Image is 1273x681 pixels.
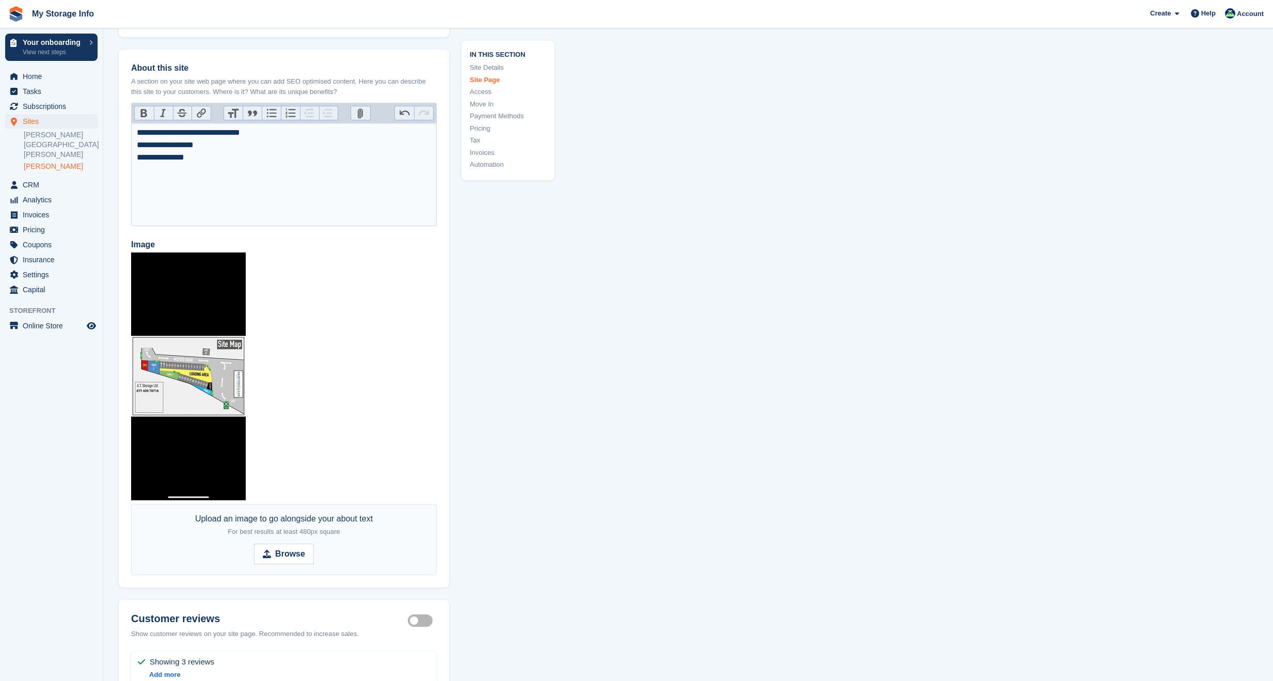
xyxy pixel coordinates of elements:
p: View next steps [23,47,84,57]
p: A section on your site web page where you can add SEO optimised content. Here you can describe th... [131,76,437,97]
a: [PERSON_NAME][GEOGRAPHIC_DATA][PERSON_NAME] [24,130,98,160]
span: Help [1201,8,1216,19]
span: In this section [470,49,546,58]
button: Attach Files [351,106,370,120]
strong: Browse [275,548,305,560]
a: menu [5,319,98,333]
button: Italic [154,106,173,120]
span: Account [1237,9,1264,19]
a: menu [5,193,98,207]
button: Link [192,106,211,120]
a: Payment Methods [470,111,546,121]
h2: Customer reviews [131,612,408,625]
span: Storefront [9,306,103,316]
button: Bold [135,106,154,120]
img: stora-icon-8386f47178a22dfd0bd8f6a31ec36ba5ce8667c1dd55bd0f319d3a0aa187defe.svg [8,6,24,22]
button: Increase Level [319,106,338,120]
button: Redo [414,106,433,120]
a: Invoices [470,147,546,157]
a: Preview store [85,320,98,332]
button: Heading [224,106,243,120]
span: Showing 3 reviews [150,656,214,668]
div: Upload an image to go alongside your about text [195,513,373,537]
a: menu [5,114,98,129]
span: Sites [23,114,85,129]
label: About this site [131,62,437,74]
a: menu [5,252,98,267]
p: Your onboarding [23,39,84,46]
span: Capital [23,282,85,297]
input: Browse [254,544,314,564]
img: Steve Doll [1225,8,1235,19]
span: Tasks [23,84,85,99]
button: Decrease Level [300,106,319,120]
a: Add more [149,671,181,678]
span: Coupons [23,237,85,252]
div: Show customer reviews on your site page. Recommended to increase sales. [131,629,437,639]
span: Create [1150,8,1171,19]
span: Online Store [23,319,85,333]
a: menu [5,178,98,192]
a: My Storage Info [28,5,98,22]
a: Tax [470,135,546,146]
span: For best results at least 480px square [228,528,340,535]
a: [PERSON_NAME] [24,162,98,171]
a: menu [5,208,98,222]
span: Subscriptions [23,99,85,114]
button: Bullets [262,106,281,120]
a: Your onboarding View next steps [5,34,98,61]
a: Site Details [470,62,546,73]
a: menu [5,223,98,237]
trix-editor: About this site [131,123,437,226]
a: Site Page [470,74,546,85]
a: Automation [470,160,546,170]
button: Quote [243,106,262,120]
span: Insurance [23,252,85,267]
a: menu [5,267,98,282]
a: menu [5,237,98,252]
button: Strikethrough [173,106,192,120]
span: Pricing [23,223,85,237]
label: Storefront show reviews [408,620,437,621]
a: menu [5,99,98,114]
a: Pricing [470,123,546,133]
a: Access [470,87,546,97]
a: menu [5,282,98,297]
span: CRM [23,178,85,192]
span: Settings [23,267,85,282]
a: Move In [470,99,546,109]
span: Analytics [23,193,85,207]
button: Undo [395,106,414,120]
span: Home [23,69,85,84]
a: menu [5,69,98,84]
a: menu [5,84,98,99]
span: Invoices [23,208,85,222]
button: Numbers [281,106,300,120]
img: IMG-20230418-WA0000.jpg [131,252,246,500]
label: Image [131,239,437,251]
